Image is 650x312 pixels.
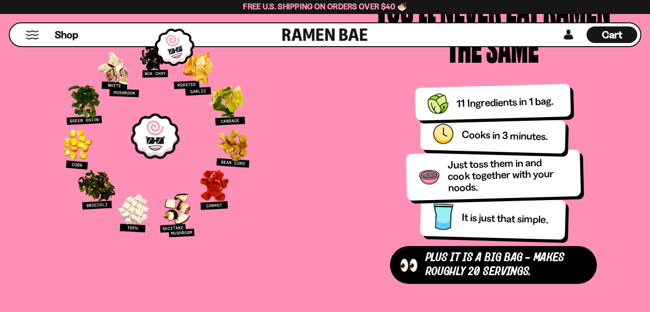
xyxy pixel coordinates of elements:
[448,27,482,66] div: the
[55,28,78,42] span: Shop
[457,95,558,109] div: 11 Ingredients in 1 bag.
[462,212,553,226] div: It is just that simple.
[486,27,539,66] div: Same
[602,29,622,41] span: Cart
[426,251,586,279] div: Plus It is a Big Bag - makes roughly 20 servings.
[55,26,78,43] a: Shop
[462,129,553,143] div: Cooks in 3 minutes.
[25,31,39,39] button: Mobile Menu Trigger
[447,157,568,194] div: Just toss them in and cook together with your noods.
[243,2,407,11] span: Free U.S. Shipping on Orders over $40 🍜
[586,23,637,46] div: Cart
